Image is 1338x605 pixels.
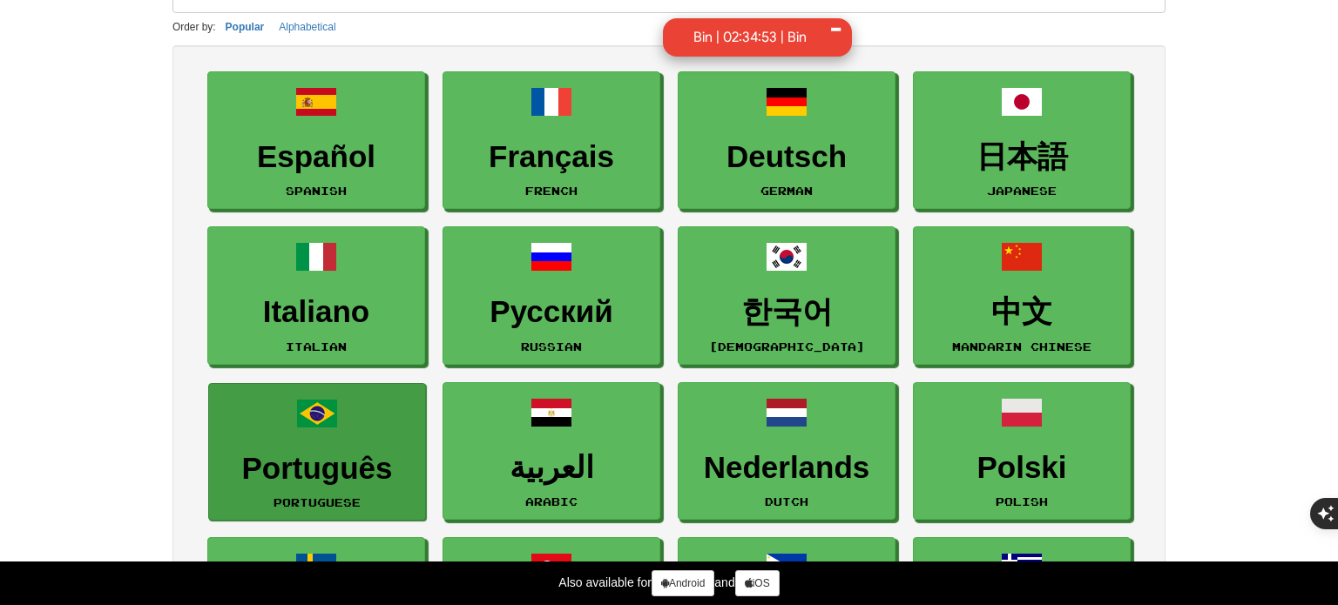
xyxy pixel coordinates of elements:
[274,496,361,508] small: Portuguese
[452,295,651,329] h3: Русский
[207,71,425,210] a: EspañolSpanish
[687,140,886,174] h3: Deutsch
[286,185,347,197] small: Spanish
[996,495,1048,508] small: Polish
[693,28,807,48] div: Bin | 02:34:53 | Bin
[913,71,1131,210] a: 日本語Japanese
[952,340,1091,353] small: Mandarin Chinese
[443,382,660,521] a: العربيةArabic
[652,570,714,596] a: Android
[678,226,895,365] a: 한국어[DEMOGRAPHIC_DATA]
[678,382,895,521] a: NederlandsDutch
[709,340,865,353] small: [DEMOGRAPHIC_DATA]
[525,495,578,508] small: Arabic
[735,570,780,596] a: iOS
[208,383,426,521] a: PortuguêsPortuguese
[922,451,1121,485] h3: Polski
[218,452,416,486] h3: Português
[286,340,347,353] small: Italian
[452,140,651,174] h3: Français
[760,185,813,197] small: German
[452,451,651,485] h3: العربية
[922,140,1121,174] h3: 日本語
[765,495,808,508] small: Dutch
[220,17,270,37] button: Popular
[443,71,660,210] a: FrançaisFrench
[987,185,1057,197] small: Japanese
[678,71,895,210] a: DeutschGerman
[922,295,1121,329] h3: 中文
[172,21,216,33] small: Order by:
[521,340,582,353] small: Russian
[274,17,341,37] button: Alphabetical
[217,140,416,174] h3: Español
[207,226,425,365] a: ItalianoItalian
[687,295,886,329] h3: 한국어
[687,451,886,485] h3: Nederlands
[525,185,578,197] small: French
[913,226,1131,365] a: 中文Mandarin Chinese
[443,226,660,365] a: РусскийRussian
[217,295,416,329] h3: Italiano
[913,382,1131,521] a: PolskiPolish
